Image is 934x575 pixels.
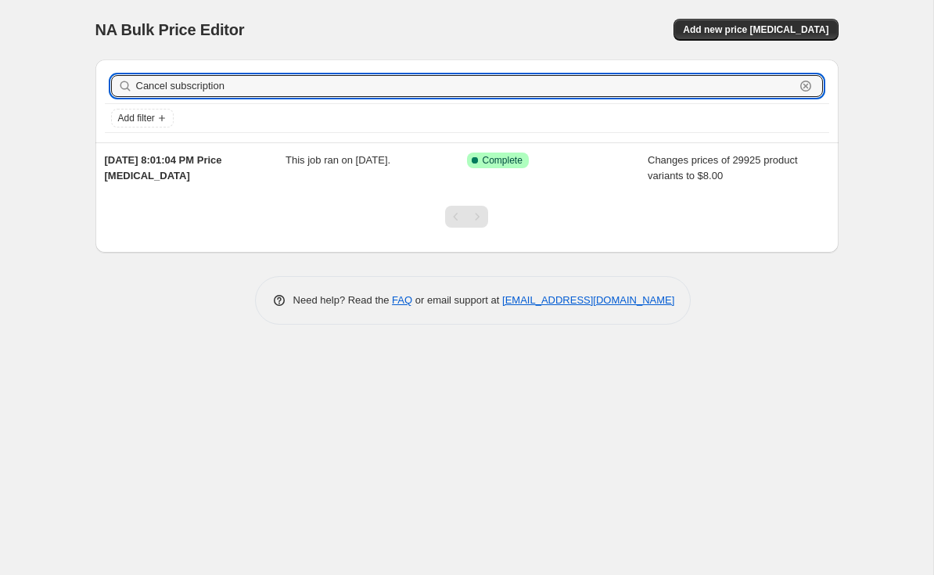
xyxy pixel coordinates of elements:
span: [DATE] 8:01:04 PM Price [MEDICAL_DATA] [105,154,222,181]
span: NA Bulk Price Editor [95,21,245,38]
button: Add filter [111,109,174,128]
span: Changes prices of 29925 product variants to $8.00 [648,154,798,181]
a: FAQ [392,294,412,306]
span: Need help? Read the [293,294,393,306]
span: This job ran on [DATE]. [286,154,390,166]
span: Add filter [118,112,155,124]
span: Add new price [MEDICAL_DATA] [683,23,828,36]
span: or email support at [412,294,502,306]
nav: Pagination [445,206,488,228]
button: Add new price [MEDICAL_DATA] [674,19,838,41]
span: Complete [483,154,523,167]
a: [EMAIL_ADDRESS][DOMAIN_NAME] [502,294,674,306]
button: Clear [798,78,814,94]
